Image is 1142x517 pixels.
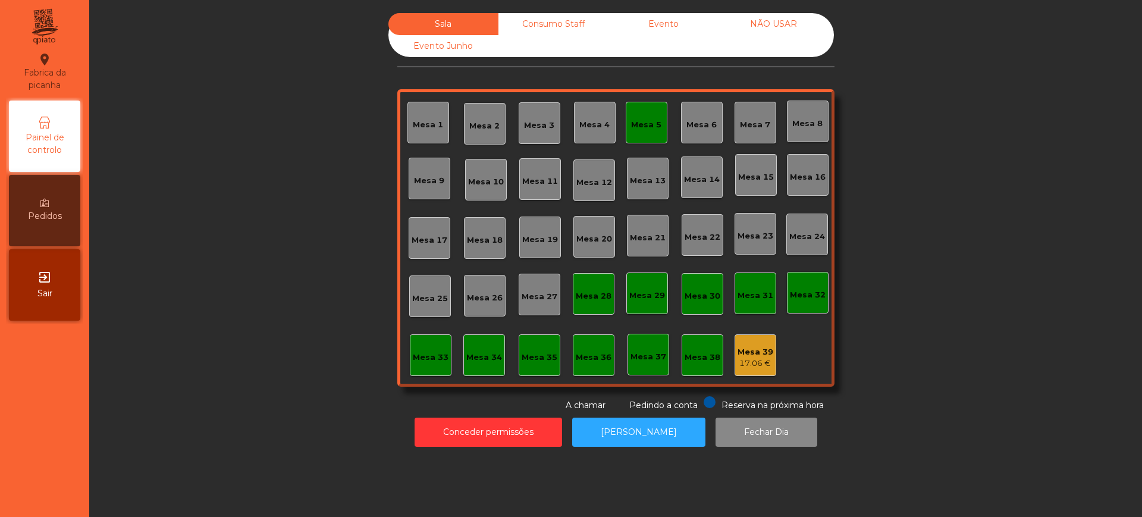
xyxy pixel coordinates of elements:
[10,52,80,92] div: Fabrica da picanha
[522,291,557,303] div: Mesa 27
[685,231,720,243] div: Mesa 22
[37,270,52,284] i: exit_to_app
[522,176,558,187] div: Mesa 11
[413,352,448,364] div: Mesa 33
[566,400,605,411] span: A chamar
[630,175,666,187] div: Mesa 13
[738,346,773,358] div: Mesa 39
[630,351,666,363] div: Mesa 37
[37,52,52,67] i: location_on
[522,352,557,364] div: Mesa 35
[12,131,77,156] span: Painel de controlo
[685,290,720,302] div: Mesa 30
[738,358,773,369] div: 17.06 €
[631,119,661,131] div: Mesa 5
[629,400,698,411] span: Pedindo a conta
[30,6,59,48] img: qpiato
[576,177,612,189] div: Mesa 12
[684,174,720,186] div: Mesa 14
[790,289,826,301] div: Mesa 32
[719,13,829,35] div: NÃO USAR
[572,418,705,447] button: [PERSON_NAME]
[467,234,503,246] div: Mesa 18
[28,210,62,223] span: Pedidos
[469,120,500,132] div: Mesa 2
[738,230,773,242] div: Mesa 23
[415,418,562,447] button: Conceder permissões
[576,352,611,364] div: Mesa 36
[414,175,444,187] div: Mesa 9
[412,293,448,305] div: Mesa 25
[789,231,825,243] div: Mesa 24
[608,13,719,35] div: Evento
[792,118,823,130] div: Mesa 8
[37,287,52,300] span: Sair
[467,292,503,304] div: Mesa 26
[630,232,666,244] div: Mesa 21
[790,171,826,183] div: Mesa 16
[579,119,610,131] div: Mesa 4
[498,13,608,35] div: Consumo Staff
[576,290,611,302] div: Mesa 28
[388,35,498,57] div: Evento Junho
[738,290,773,302] div: Mesa 31
[686,119,717,131] div: Mesa 6
[466,352,502,364] div: Mesa 34
[721,400,824,411] span: Reserva na próxima hora
[522,234,558,246] div: Mesa 19
[388,13,498,35] div: Sala
[685,352,720,364] div: Mesa 38
[468,176,504,188] div: Mesa 10
[740,119,770,131] div: Mesa 7
[412,234,447,246] div: Mesa 17
[413,119,443,131] div: Mesa 1
[576,233,612,245] div: Mesa 20
[716,418,817,447] button: Fechar Dia
[629,290,665,302] div: Mesa 29
[738,171,774,183] div: Mesa 15
[524,120,554,131] div: Mesa 3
